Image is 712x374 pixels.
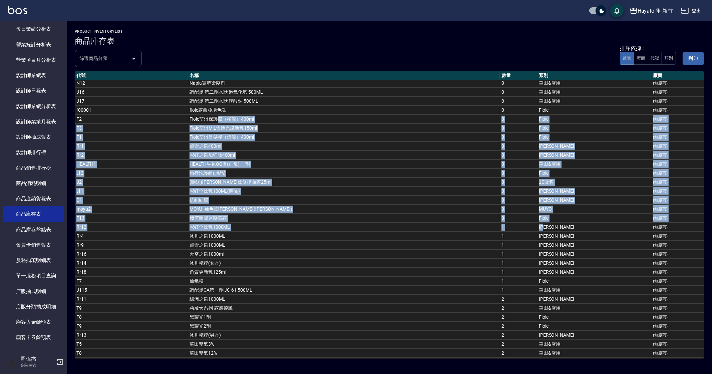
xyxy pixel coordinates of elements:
a: 商品銷售排行榜 [3,160,64,176]
td: Fiole [537,115,651,124]
td: Fiole [537,169,651,178]
td: moyu2 [75,205,188,214]
button: 類別 [662,52,676,65]
td: Rr1 [75,142,188,151]
td: 0 [500,178,537,187]
td: 2 [500,349,537,358]
td: Fiole艾淂MiL雪透光賦活乳150ml [188,124,500,133]
td: 0 [500,97,537,106]
td: 1 [500,277,537,286]
td: F1 [75,133,188,142]
td: f00001 [75,106,188,115]
td: 華田&店用 [537,349,651,358]
td: F13 [75,214,188,223]
td: 0 [500,133,537,142]
td: [PERSON_NAME] [537,151,651,160]
td: JC販售 [537,178,651,187]
td: [PERSON_NAME] [537,142,651,151]
td: Rr16 [75,250,188,259]
td: 冰川精粹(女香) [188,259,500,268]
small: (無廠商) [653,207,668,211]
td: 抗糾結梳 [188,196,500,205]
td: [PERSON_NAME] [537,295,651,304]
td: [PERSON_NAME] [537,331,651,340]
td: 0 [500,196,537,205]
td: T9 [75,304,188,313]
td: 1 [500,250,537,259]
small: (無廠商) [653,234,668,238]
small: (無廠商) [653,270,668,274]
td: 仙氣粉 [188,277,500,286]
button: save [610,4,624,17]
input: 分類名稱 [78,53,128,64]
th: 代號 [75,71,188,80]
small: (無廠商) [653,288,668,292]
td: HEALTH1 [75,160,188,169]
td: 2 [500,340,537,349]
td: [PERSON_NAME] [537,268,651,277]
small: (無廠商) [653,180,668,184]
td: MUYO [537,205,651,214]
td: fiole露西亞增色洗 [188,106,500,115]
td: N12 [75,79,188,88]
td: Rr2 [75,151,188,160]
td: 0 [500,79,537,88]
small: (無廠商) [653,351,668,355]
small: (無廠商) [653,135,668,139]
td: 華田&店用 [537,88,651,97]
td: Fiole [537,313,651,322]
a: 設計師日報表 [3,83,64,98]
small: (無廠商) [653,126,668,130]
small: (無廠商) [653,81,668,85]
small: (無廠商) [653,297,668,301]
small: (無廠商) [653,216,668,220]
td: 1 [500,232,537,241]
small: (無廠商) [653,162,668,166]
td: F2 [75,115,188,124]
th: 廠商 [651,71,704,80]
small: (無廠商) [653,243,668,247]
td: t11 [75,187,188,196]
a: 每日業績分析表 [3,21,64,37]
a: 服務扣項明細表 [3,253,64,268]
small: (無廠商) [653,144,668,148]
td: 2 [500,358,537,367]
a: 設計師抽成報表 [3,129,64,145]
a: 商品進銷貨報表 [3,191,64,206]
td: [PERSON_NAME] [537,223,651,232]
div: 排序依據： [620,45,676,52]
small: (無廠商) [653,171,668,175]
p: 高階主管 [20,362,54,368]
td: J2 [75,178,188,187]
td: 0 [500,151,537,160]
a: 營業項目月分析表 [3,52,64,68]
small: (無廠商) [653,261,668,265]
td: [PERSON_NAME] [537,196,651,205]
h2: product inventoryList [75,29,704,34]
th: 類別 [537,71,651,80]
td: 0 [500,187,537,196]
img: Logo [8,6,27,14]
td: 冰川之泉1000ML [188,232,500,241]
td: 角質更新乳125ml [188,268,500,277]
td: 2 [500,331,537,340]
td: Rr9 [75,241,188,250]
td: [PERSON_NAME] [537,232,651,241]
td: 1 [500,286,537,295]
td: 華田&店用 [537,79,651,88]
td: t12 [75,169,188,178]
td: 幾何圖騰蓬鬆噴霧 [188,214,500,223]
td: [PERSON_NAME] [537,187,651,196]
a: 顧客卡券餘額表 [3,330,64,345]
td: Fiole [537,124,651,133]
td: 調配燙CA第一劑 JC-61 500ML [188,286,500,295]
td: 極光[PERSON_NAME] [188,358,500,367]
td: Fiole艾淂保護膜（極潤）400ml [188,115,500,124]
td: 華田&店用 [537,340,651,349]
small: (無廠商) [653,306,668,310]
td: Fiole [537,277,651,286]
td: 黑耀光1劑 [188,313,500,322]
a: 商品庫存盤點表 [3,222,64,237]
a: 每日非現金明細 [3,345,64,361]
td: 2 [500,313,537,322]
